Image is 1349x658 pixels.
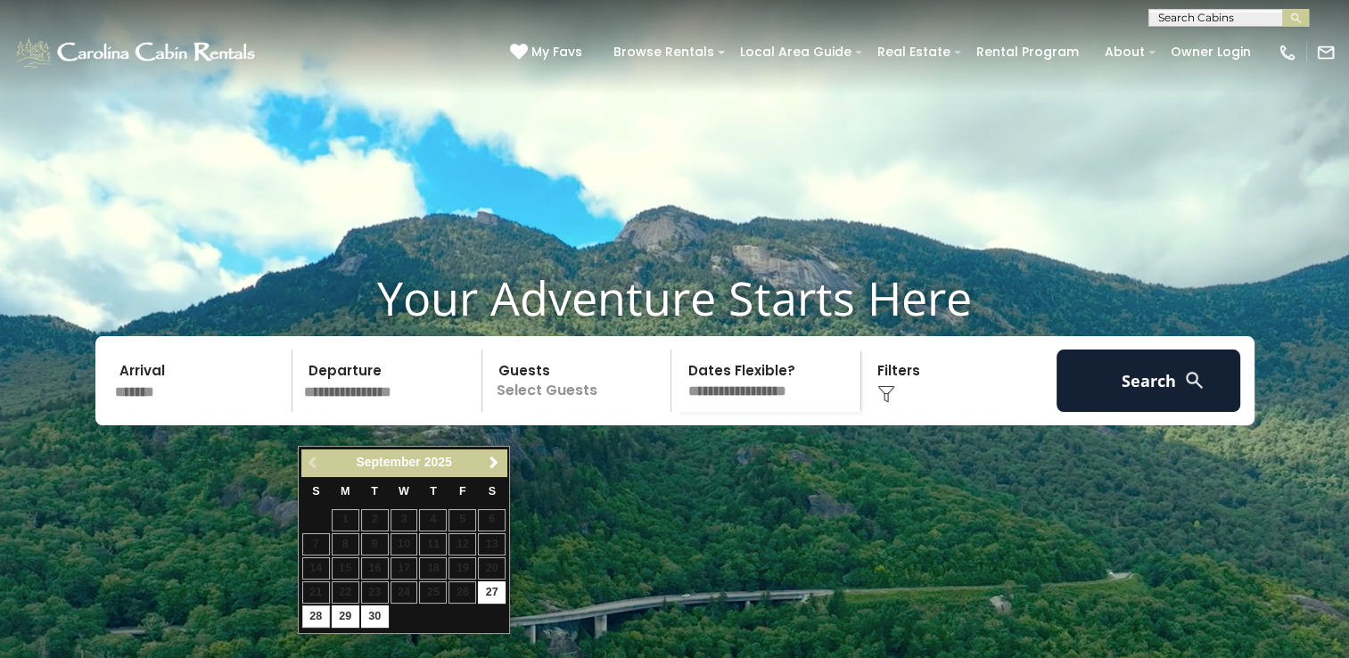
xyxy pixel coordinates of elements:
[1316,43,1336,62] img: mail-regular-white.png
[877,385,895,403] img: filter--v1.png
[302,605,330,628] a: 28
[312,485,319,498] span: Sunday
[1278,43,1297,62] img: phone-regular-white.png
[1057,350,1241,412] button: Search
[487,456,501,470] span: Next
[605,38,723,66] a: Browse Rentals
[1162,38,1260,66] a: Owner Login
[371,485,378,498] span: Tuesday
[341,485,350,498] span: Monday
[459,485,466,498] span: Friday
[482,452,505,474] a: Next
[489,485,496,498] span: Saturday
[531,43,582,62] span: My Favs
[967,38,1088,66] a: Rental Program
[13,35,260,70] img: White-1-1-2.png
[731,38,860,66] a: Local Area Guide
[510,43,587,62] a: My Favs
[399,485,409,498] span: Wednesday
[424,455,452,469] span: 2025
[1096,38,1154,66] a: About
[356,455,420,469] span: September
[1183,369,1205,391] img: search-regular-white.png
[478,581,506,604] a: 27
[332,605,359,628] a: 29
[361,605,389,628] a: 30
[430,485,437,498] span: Thursday
[868,38,959,66] a: Real Estate
[488,350,671,412] p: Select Guests
[13,270,1336,325] h1: Your Adventure Starts Here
